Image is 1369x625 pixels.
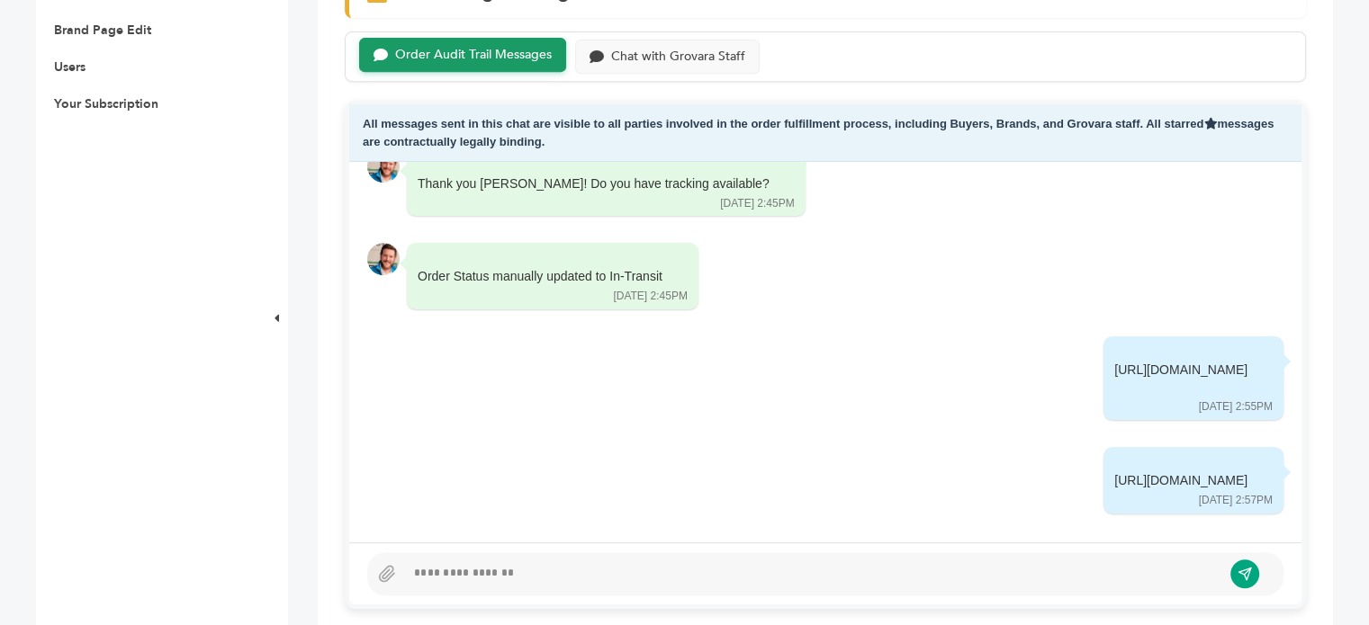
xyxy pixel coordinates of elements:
a: Users [54,58,86,76]
a: Your Subscription [54,95,158,112]
div: [DATE] 2:45PM [720,196,794,211]
a: Brand Page Edit [54,22,151,39]
div: Thank you [PERSON_NAME]! Do you have tracking available? [418,175,770,193]
div: [URL][DOMAIN_NAME] [1114,362,1247,397]
div: Chat with Grovara Staff [611,49,745,65]
div: [URL][DOMAIN_NAME] [1114,472,1247,490]
div: All messages sent in this chat are visible to all parties involved in the order fulfillment proce... [349,104,1301,162]
div: [DATE] 2:55PM [1199,399,1273,415]
div: Order Audit Trail Messages [395,48,552,63]
div: Order Status manually updated to In-Transit [418,268,662,286]
div: [DATE] 2:45PM [613,289,687,304]
div: [DATE] 2:57PM [1199,493,1273,508]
